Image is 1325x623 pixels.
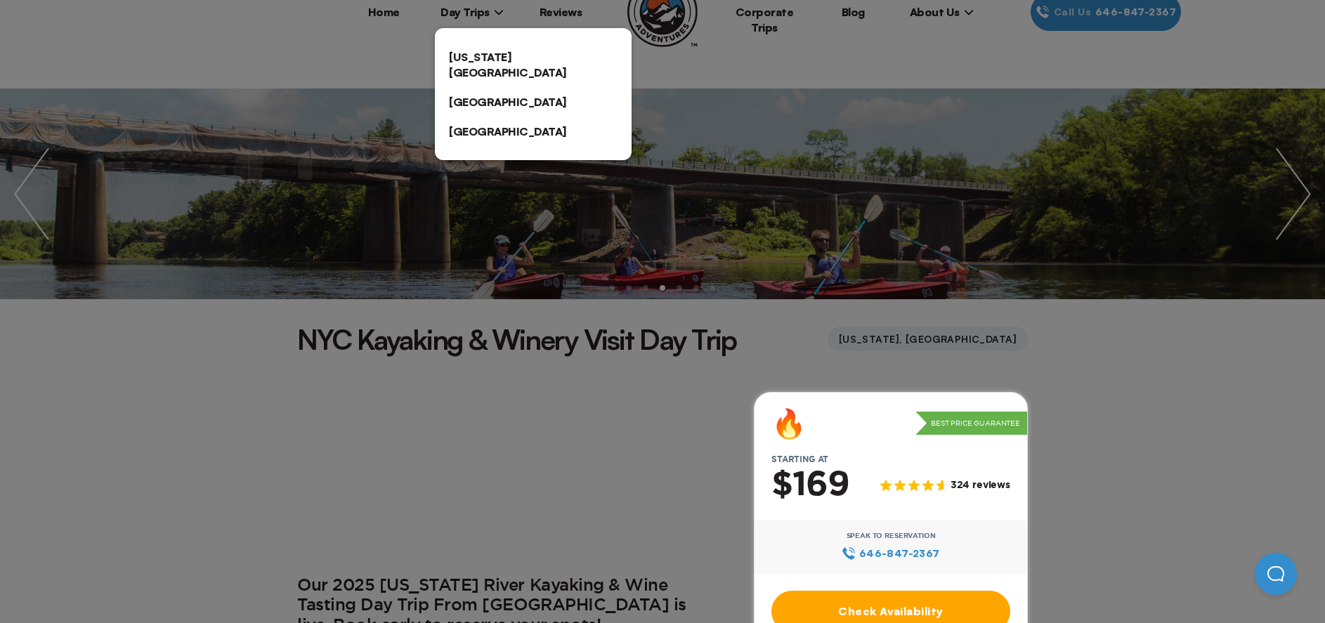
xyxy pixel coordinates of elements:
[915,412,1027,435] p: Best Price Guarantee
[951,480,1010,492] span: 324 reviews
[771,409,807,438] div: 🔥
[435,87,632,117] a: [GEOGRAPHIC_DATA]
[1255,553,1297,595] iframe: Help Scout Beacon - Open
[771,467,849,504] h2: $169
[435,42,632,87] a: [US_STATE][GEOGRAPHIC_DATA]
[859,546,940,561] span: 646‍-847‍-2367
[755,454,845,464] span: Starting at
[847,532,936,540] span: Speak to Reservation
[435,117,632,146] a: [GEOGRAPHIC_DATA]
[842,546,939,561] a: 646‍-847‍-2367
